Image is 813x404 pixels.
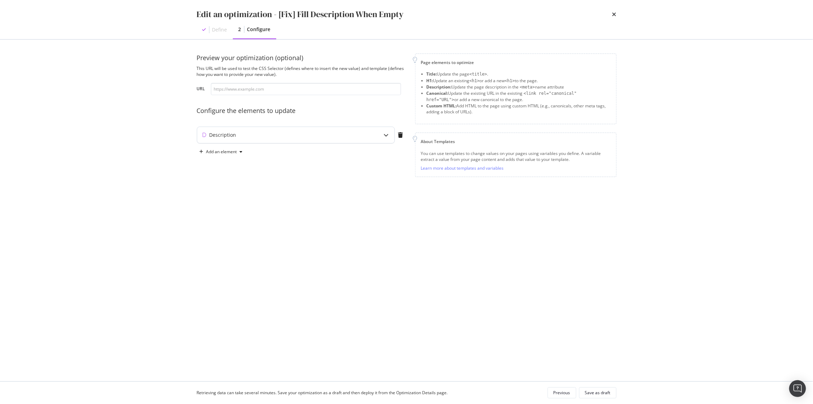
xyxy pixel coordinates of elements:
div: Previous [554,390,570,396]
input: https://www.example.com [211,83,401,95]
strong: H1: [427,78,433,84]
a: Learn more about templates and variables [421,165,504,171]
span: <title> [470,72,487,77]
strong: Custom HTML: [427,103,457,109]
button: Save as draft [579,387,616,398]
li: Add HTML to the page using custom HTML (e.g., canonicals, other meta tags, adding a block of URLs). [427,103,611,115]
div: Configure [247,26,271,33]
span: <h1> [470,78,480,83]
div: You can use templates to change values on your pages using variables you define. A variable extra... [421,150,611,162]
label: URL [197,86,205,93]
button: Previous [548,387,576,398]
div: Add an element [206,150,237,154]
div: times [612,8,616,20]
strong: Description: [427,84,452,90]
button: Add an element [197,146,245,157]
span: <meta> [520,85,535,90]
div: Save as draft [585,390,611,396]
div: 2 [238,26,241,33]
span: <h1> [505,78,515,83]
li: Update the page description in the name attribute [427,84,611,90]
li: Update an existing or add a new to the page. [427,78,611,84]
div: Configure the elements to update [197,106,407,115]
div: Edit an optimization - [Fix] Fill Description When Empty [197,8,404,20]
div: This URL will be used to test the CSS Selector (defines where to insert the new value) and templa... [197,65,407,77]
div: Open Intercom Messenger [789,380,806,397]
div: Define [212,26,227,33]
div: Description [209,132,236,139]
li: Update the existing URL in the existing or add a new canonical to the page. [427,90,611,103]
strong: Title: [427,71,437,77]
div: Retrieving data can take several minutes. Save your optimization as a draft and then deploy it fr... [197,390,448,396]
div: About Templates [421,139,611,144]
strong: Canonical: [427,90,448,96]
li: Update the page . [427,71,611,77]
div: Page elements to optimize [421,59,611,65]
div: Preview your optimization (optional) [197,54,407,63]
span: <link rel="canonical" href="URL"> [427,91,577,102]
